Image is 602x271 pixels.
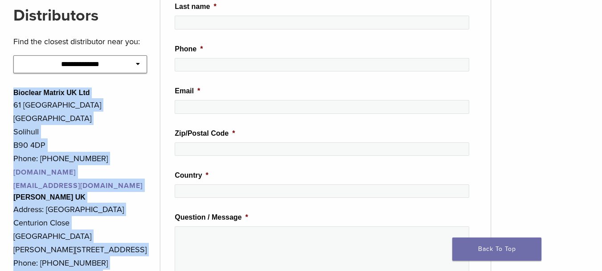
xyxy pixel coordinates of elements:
[13,152,147,192] p: Phone: [PHONE_NUMBER]
[452,238,541,261] a: Back To Top
[13,181,143,190] a: [EMAIL_ADDRESS][DOMAIN_NAME]
[13,193,86,201] strong: [PERSON_NAME] UK
[175,213,248,222] label: Question / Message
[175,129,235,138] label: Zip/Postal Code
[13,203,147,256] p: Address: [GEOGRAPHIC_DATA] Centurion Close [GEOGRAPHIC_DATA] [PERSON_NAME][STREET_ADDRESS]
[13,256,147,270] p: Phone: [PHONE_NUMBER]
[13,89,90,96] strong: Bioclear Matrix UK Ltd
[175,87,200,96] label: Email
[175,2,216,12] label: Last name
[13,98,147,152] p: 61 [GEOGRAPHIC_DATA] [GEOGRAPHIC_DATA] Solihull B90 4DP
[13,168,76,177] a: [DOMAIN_NAME]
[175,45,203,54] label: Phone
[13,35,147,48] p: Find the closest distributor near you:
[13,5,147,26] h2: Distributors
[175,171,209,180] label: Country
